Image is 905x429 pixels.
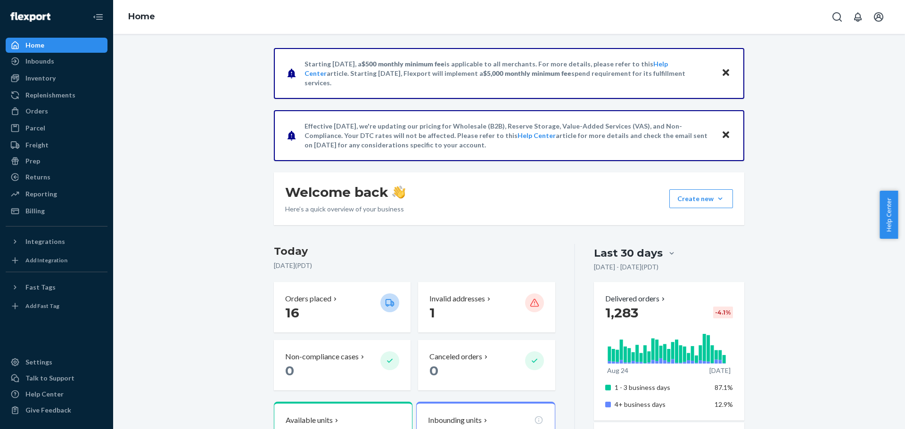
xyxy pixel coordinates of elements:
span: 0 [429,363,438,379]
p: Starting [DATE], a is applicable to all merchants. For more details, please refer to this article... [304,59,712,88]
a: Parcel [6,121,107,136]
span: $5,000 monthly minimum fee [483,69,571,77]
span: 1,283 [605,305,638,321]
div: -4.1 % [713,307,733,318]
button: Give Feedback [6,403,107,418]
a: Help Center [518,131,556,139]
p: [DATE] - [DATE] ( PDT ) [594,262,658,272]
button: Delivered orders [605,293,667,304]
p: Available units [286,415,333,426]
button: Open account menu [869,8,888,26]
div: Add Fast Tag [25,302,59,310]
a: Reporting [6,186,107,202]
button: Orders placed 16 [274,282,411,332]
div: Orders [25,106,48,116]
img: Flexport logo [10,12,50,22]
h1: Welcome back [285,184,405,201]
p: [DATE] ( PDT ) [274,261,555,270]
div: Help Center [25,389,64,399]
div: Freight [25,140,49,150]
a: Prep [6,154,107,169]
div: Give Feedback [25,405,71,415]
div: Parcel [25,123,45,133]
img: hand-wave emoji [392,186,405,199]
a: Billing [6,203,107,219]
p: Here’s a quick overview of your business [285,204,405,214]
button: Open Search Box [828,8,847,26]
div: Billing [25,206,45,216]
div: Prep [25,156,40,166]
button: Close [720,129,732,142]
div: Returns [25,172,50,182]
span: $500 monthly minimum fee [362,60,444,68]
p: 4+ business days [615,400,708,409]
p: Orders placed [285,293,331,304]
span: 0 [285,363,294,379]
iframe: Opens a widget where you can chat to one of our agents [845,401,896,424]
div: Replenishments [25,90,75,100]
a: Returns [6,170,107,185]
div: Inventory [25,73,56,83]
div: Home [25,40,44,50]
ol: breadcrumbs [121,3,163,31]
button: Non-compliance cases 0 [274,340,411,390]
button: Talk to Support [6,371,107,386]
a: Home [6,38,107,53]
a: Orders [6,104,107,119]
button: Help Center [880,191,898,239]
button: Close Navigation [89,8,107,26]
div: Settings [25,357,52,367]
button: Canceled orders 0 [418,340,555,390]
a: Inventory [6,71,107,86]
span: 12.9% [715,400,733,408]
button: Invalid addresses 1 [418,282,555,332]
div: Talk to Support [25,373,74,383]
div: Add Integration [25,256,67,264]
a: Home [128,11,155,22]
span: 16 [285,305,299,321]
div: Inbounds [25,57,54,66]
a: Replenishments [6,88,107,103]
p: Effective [DATE], we're updating our pricing for Wholesale (B2B), Reserve Storage, Value-Added Se... [304,121,712,150]
a: Inbounds [6,54,107,69]
div: Fast Tags [25,283,56,292]
button: Close [720,66,732,80]
p: Aug 24 [607,366,628,375]
button: Create new [669,189,733,208]
button: Open notifications [848,8,867,26]
p: Non-compliance cases [285,351,359,362]
p: Inbounding units [428,415,482,426]
h3: Today [274,244,555,259]
span: 1 [429,305,435,321]
a: Add Integration [6,253,107,268]
div: Last 30 days [594,246,663,260]
button: Fast Tags [6,280,107,295]
p: Invalid addresses [429,293,485,304]
p: 1 - 3 business days [615,383,708,392]
p: [DATE] [709,366,731,375]
a: Help Center [6,387,107,402]
a: Settings [6,355,107,370]
div: Reporting [25,189,57,199]
div: Integrations [25,237,65,246]
a: Freight [6,138,107,153]
span: 87.1% [715,383,733,391]
p: Canceled orders [429,351,482,362]
a: Add Fast Tag [6,299,107,314]
button: Integrations [6,234,107,249]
